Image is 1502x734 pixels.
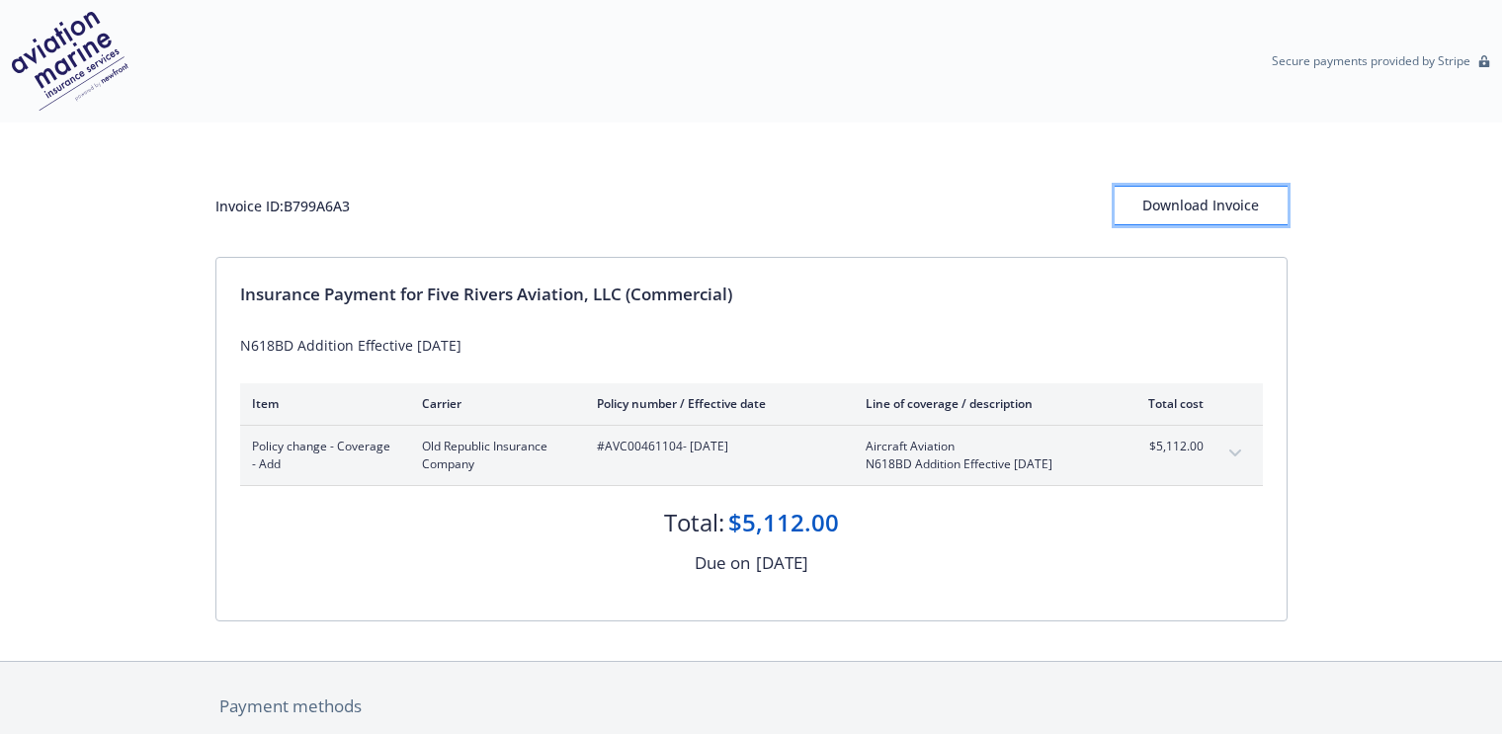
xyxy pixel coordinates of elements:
[728,506,839,539] div: $5,112.00
[252,438,390,473] span: Policy change - Coverage - Add
[219,693,1284,719] div: Payment methods
[866,395,1098,412] div: Line of coverage / description
[695,550,750,576] div: Due on
[664,506,724,539] div: Total:
[422,438,565,473] span: Old Republic Insurance Company
[1219,438,1251,469] button: expand content
[756,550,808,576] div: [DATE]
[866,438,1098,473] span: Aircraft AviationN618BD Addition Effective [DATE]
[215,196,350,216] div: Invoice ID: B799A6A3
[252,395,390,412] div: Item
[240,282,1263,307] div: Insurance Payment for Five Rivers Aviation, LLC (Commercial)
[597,395,834,412] div: Policy number / Effective date
[1129,438,1204,455] span: $5,112.00
[866,438,1098,455] span: Aircraft Aviation
[422,395,565,412] div: Carrier
[240,335,1263,356] div: N618BD Addition Effective [DATE]
[1115,186,1288,225] button: Download Invoice
[866,455,1098,473] span: N618BD Addition Effective [DATE]
[597,438,834,455] span: #AVC00461104 - [DATE]
[1129,395,1204,412] div: Total cost
[240,426,1263,485] div: Policy change - Coverage - AddOld Republic Insurance Company#AVC00461104- [DATE]Aircraft Aviation...
[1272,52,1470,69] p: Secure payments provided by Stripe
[1115,187,1288,224] div: Download Invoice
